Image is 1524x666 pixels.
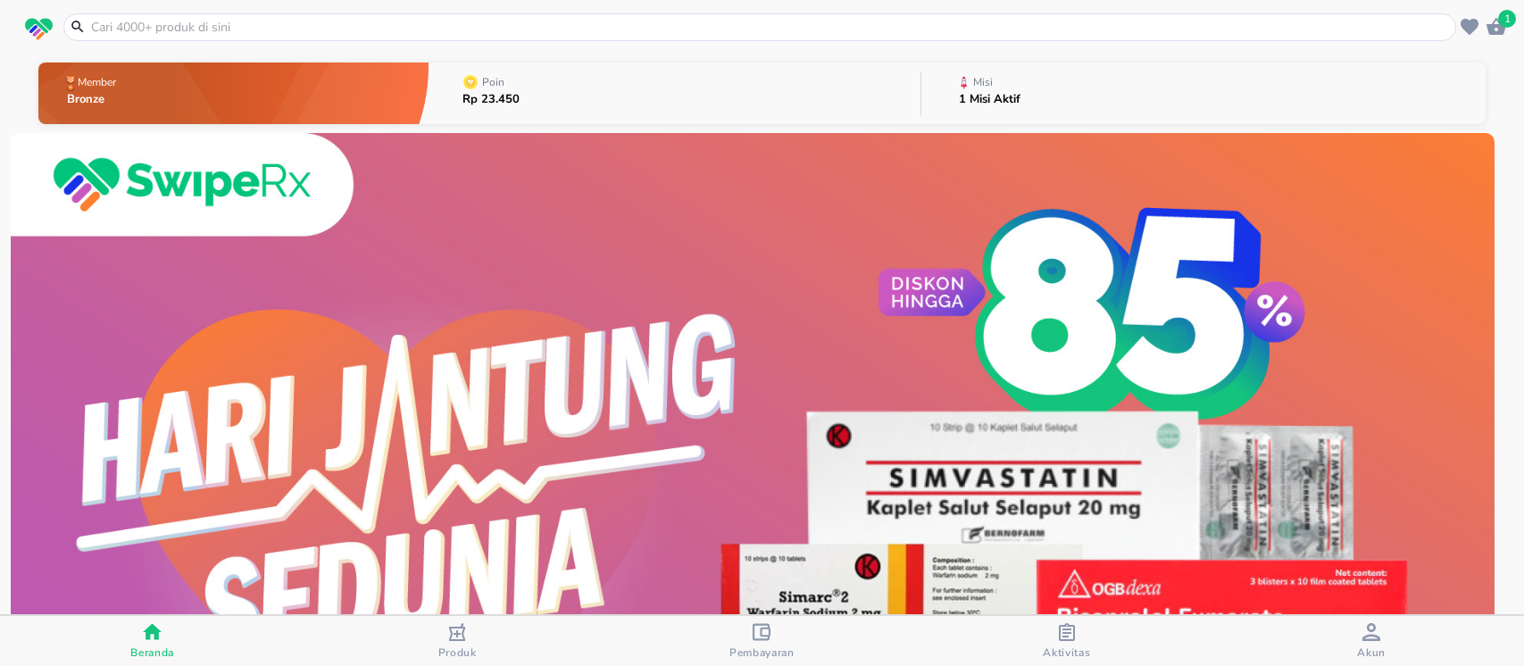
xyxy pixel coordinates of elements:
[973,77,993,87] p: Misi
[1357,645,1386,660] span: Akun
[1483,13,1510,40] button: 1
[462,94,520,105] p: Rp 23.450
[482,77,504,87] p: Poin
[1220,616,1524,666] button: Akun
[914,616,1219,666] button: Aktivitas
[130,645,174,660] span: Beranda
[89,18,1452,37] input: Cari 4000+ produk di sini
[67,94,120,105] p: Bronze
[959,94,1020,105] p: 1 Misi Aktif
[921,58,1486,129] button: Misi1 Misi Aktif
[1043,645,1090,660] span: Aktivitas
[610,616,914,666] button: Pembayaran
[304,616,609,666] button: Produk
[438,645,477,660] span: Produk
[25,18,53,41] img: logo_swiperx_s.bd005f3b.svg
[429,58,920,129] button: PoinRp 23.450
[78,77,116,87] p: Member
[1498,10,1516,28] span: 1
[729,645,795,660] span: Pembayaran
[38,58,429,129] button: MemberBronze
